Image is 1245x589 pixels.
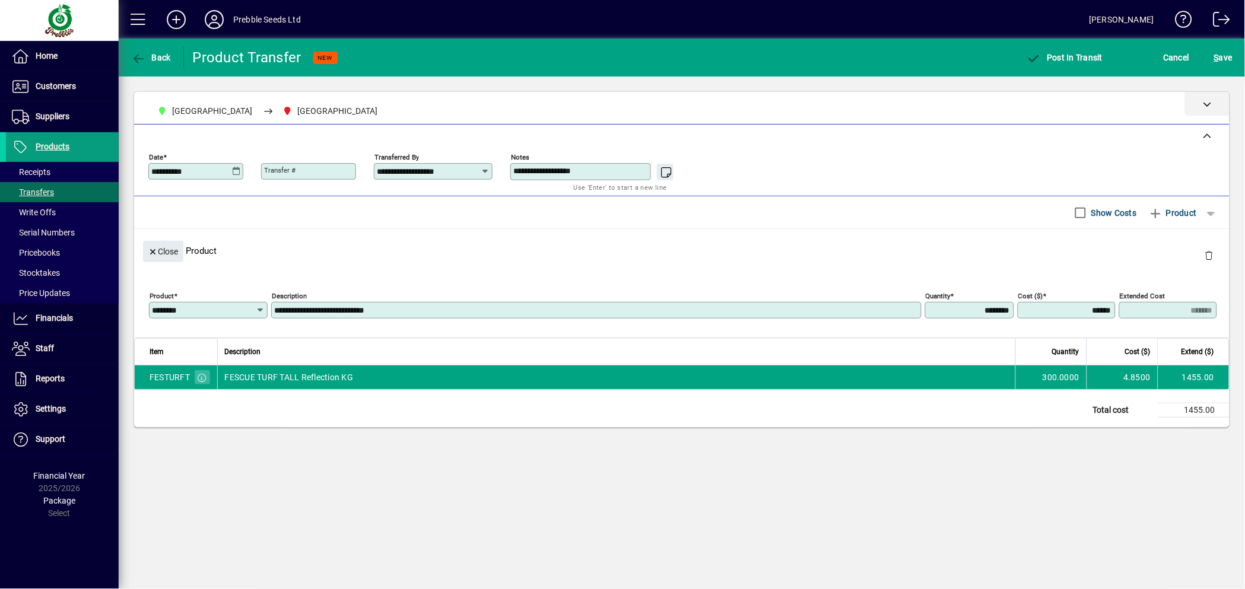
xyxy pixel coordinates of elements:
span: Extend ($) [1182,345,1214,358]
button: Close [143,241,183,262]
button: Product [1143,202,1203,224]
a: Settings [6,394,119,424]
mat-label: Quantity [926,292,951,300]
span: Back [131,53,171,62]
a: Serial Numbers [6,222,119,243]
span: Item [150,345,164,358]
a: Customers [6,72,119,101]
span: Description [225,345,261,358]
span: Receipts [12,167,50,177]
a: Staff [6,334,119,364]
span: Quantity [1052,345,1079,358]
label: Show Costs [1089,207,1137,219]
a: Stocktakes [6,263,119,283]
mat-label: Description [272,292,307,300]
a: Transfers [6,182,119,202]
mat-label: Extended Cost [1120,292,1165,300]
div: Product Transfer [193,48,301,67]
div: [PERSON_NAME] [1090,10,1154,29]
span: Product [1149,203,1197,222]
span: NEW [318,54,333,62]
button: Delete [1195,241,1224,269]
div: FESTURFT [150,371,190,383]
span: ave [1214,48,1233,67]
span: Package [43,496,75,505]
span: Financials [36,313,73,323]
span: Post In Transit [1027,53,1103,62]
a: Write Offs [6,202,119,222]
button: Save [1211,47,1236,68]
div: Product [134,229,1230,272]
td: Total cost [1087,403,1158,418]
div: Prebble Seeds Ltd [233,10,301,29]
mat-label: Notes [511,153,529,161]
span: Reports [36,374,65,383]
span: Write Offs [12,208,56,217]
a: Logout [1204,2,1230,41]
mat-label: Product [150,292,174,300]
button: Add [157,9,195,30]
mat-label: Date [149,153,163,161]
span: Suppliers [36,112,69,121]
span: Home [36,51,58,61]
a: Reports [6,364,119,394]
span: Stocktakes [12,268,60,278]
span: Customers [36,81,76,91]
span: Support [36,434,65,444]
a: Financials [6,304,119,333]
td: 1455.00 [1158,365,1229,389]
mat-hint: Use 'Enter' to start a new line [574,180,667,194]
span: Cancel [1164,48,1190,67]
button: Cancel [1161,47,1193,68]
span: S [1214,53,1219,62]
span: FESCUE TURF TALL Reflection KG [225,371,354,383]
button: Back [128,47,174,68]
app-page-header-button: Delete [1195,250,1224,260]
span: Pricebooks [12,248,60,257]
button: Profile [195,9,233,30]
td: 1455.00 [1158,403,1230,418]
span: Financial Year [34,471,85,480]
mat-label: Transferred by [374,153,419,161]
a: Suppliers [6,102,119,132]
td: 300.0000 [1015,365,1087,389]
span: Staff [36,343,54,353]
a: Home [6,42,119,71]
a: Knowledge Base [1166,2,1192,41]
span: Settings [36,404,66,413]
span: Transfers [12,187,54,197]
app-page-header-button: Close [140,246,186,256]
mat-label: Cost ($) [1018,292,1043,300]
a: Pricebooks [6,243,119,263]
app-page-header-button: Back [119,47,184,68]
a: Receipts [6,162,119,182]
a: Support [6,425,119,454]
mat-label: Transfer # [264,166,296,174]
button: Post In Transit [1024,47,1106,68]
a: Price Updates [6,283,119,303]
span: Cost ($) [1125,345,1151,358]
td: 4.8500 [1087,365,1158,389]
span: Price Updates [12,288,70,298]
span: Close [148,242,179,262]
span: Serial Numbers [12,228,75,237]
span: Products [36,142,69,151]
